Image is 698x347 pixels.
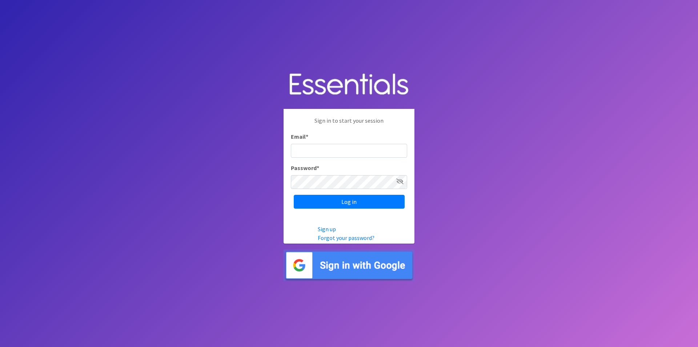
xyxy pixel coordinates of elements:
abbr: required [306,133,308,140]
p: Sign in to start your session [291,116,407,132]
img: Sign in with Google [284,249,414,281]
label: Password [291,163,319,172]
a: Sign up [318,225,336,233]
label: Email [291,132,308,141]
abbr: required [317,164,319,171]
input: Log in [294,195,405,209]
img: Human Essentials [284,66,414,103]
a: Forgot your password? [318,234,374,241]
